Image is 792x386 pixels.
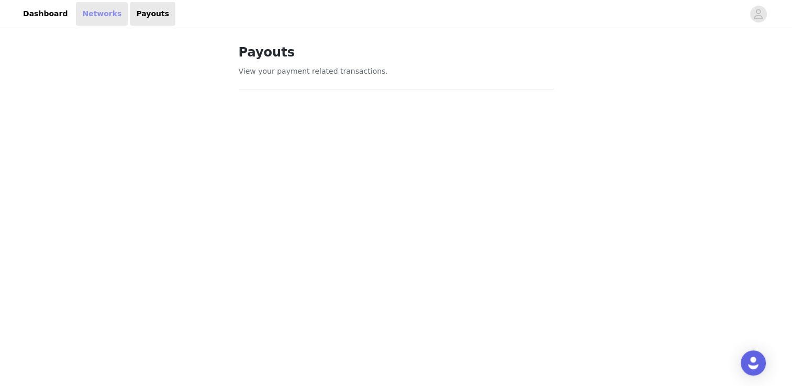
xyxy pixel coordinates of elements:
[753,6,763,22] div: avatar
[76,2,128,26] a: Networks
[17,2,74,26] a: Dashboard
[239,43,554,62] h1: Payouts
[239,66,554,77] p: View your payment related transactions.
[130,2,175,26] a: Payouts
[741,350,766,376] div: Open Intercom Messenger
